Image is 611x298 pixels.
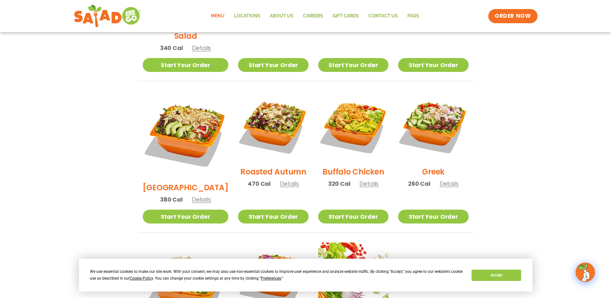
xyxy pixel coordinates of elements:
a: ORDER NOW [488,9,537,23]
a: Start Your Order [238,58,308,72]
div: Cookie Consent Prompt [79,259,532,292]
img: Product photo for Buffalo Chicken Salad [318,91,388,161]
img: Product photo for BBQ Ranch Salad [143,91,229,177]
span: 380 Cal [160,195,183,204]
div: We use essential cookies to make our site work. With your consent, we may also use non-essential ... [90,268,464,282]
a: Start Your Order [143,210,229,223]
a: Start Your Order [318,210,388,223]
span: Details [280,180,299,188]
a: Start Your Order [143,58,229,72]
a: GIFT CARDS [328,9,364,24]
span: 260 Cal [408,179,430,188]
span: ORDER NOW [495,12,531,20]
a: Start Your Order [238,210,308,223]
span: 340 Cal [160,44,183,52]
button: Accept [472,270,521,281]
h2: Buffalo Chicken [322,166,384,177]
span: Details [192,44,211,52]
a: Start Your Order [398,58,468,72]
a: Contact Us [364,9,403,24]
span: 470 Cal [248,179,271,188]
img: Product photo for Greek Salad [398,91,468,161]
a: About Us [265,9,298,24]
span: Details [440,180,459,188]
img: wpChatIcon [576,263,594,281]
a: Start Your Order [318,58,388,72]
a: FAQs [403,9,424,24]
span: Details [192,195,211,204]
a: Locations [229,9,265,24]
span: Details [359,180,378,188]
a: Careers [298,9,328,24]
span: 320 Cal [328,179,350,188]
img: new-SAG-logo-768×292 [74,3,142,29]
h2: Roasted Autumn [240,166,306,177]
h2: Greek [422,166,444,177]
a: Menu [206,9,229,24]
span: Cookie Policy [130,276,153,281]
img: Product photo for Roasted Autumn Salad [238,91,308,161]
span: Preferences [261,276,281,281]
h2: [GEOGRAPHIC_DATA] [143,182,229,193]
nav: Menu [206,9,424,24]
a: Start Your Order [398,210,468,223]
